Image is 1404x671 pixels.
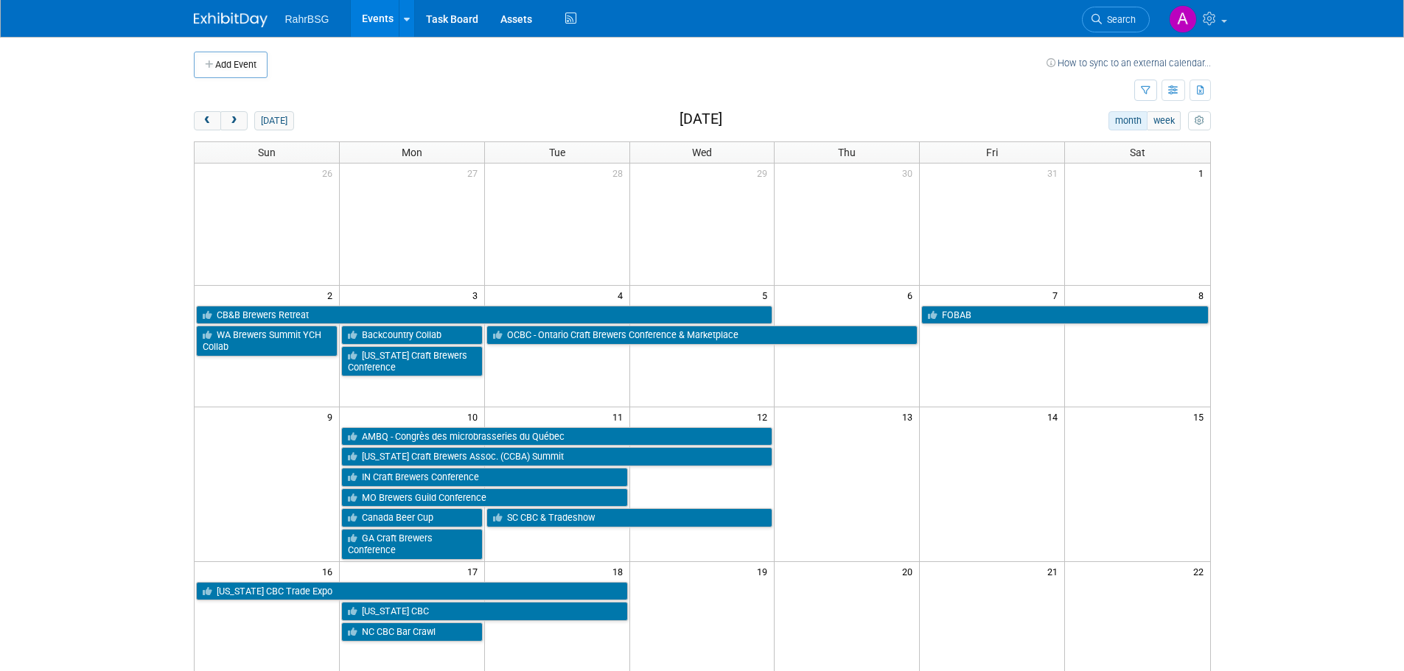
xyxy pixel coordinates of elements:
[402,147,422,158] span: Mon
[611,164,629,182] span: 28
[466,407,484,426] span: 10
[341,602,628,621] a: [US_STATE] CBC
[1188,111,1210,130] button: myCustomButton
[220,111,248,130] button: next
[611,562,629,580] span: 18
[901,164,919,182] span: 30
[486,326,918,345] a: OCBC - Ontario Craft Brewers Conference & Marketplace
[326,407,339,426] span: 9
[341,468,628,487] a: IN Craft Brewers Conference
[341,529,483,559] a: GA Craft Brewers Conference
[196,582,628,601] a: [US_STATE] CBC Trade Expo
[1046,407,1064,426] span: 14
[1197,286,1210,304] span: 8
[326,286,339,304] span: 2
[1130,147,1145,158] span: Sat
[285,13,329,25] span: RahrBSG
[466,562,484,580] span: 17
[341,488,628,507] a: MO Brewers Guild Conference
[549,147,565,158] span: Tue
[321,562,339,580] span: 16
[901,407,919,426] span: 13
[755,562,774,580] span: 19
[1102,14,1136,25] span: Search
[341,508,483,527] a: Canada Beer Cup
[321,164,339,182] span: 26
[1192,407,1210,426] span: 15
[341,346,483,376] a: [US_STATE] Craft Brewers Conference
[1047,57,1211,68] a: How to sync to an external calendar...
[616,286,629,304] span: 4
[486,508,773,527] a: SC CBC & Tradeshow
[341,622,483,642] a: NC CBC Bar Crawl
[986,147,998,158] span: Fri
[901,562,919,580] span: 20
[1046,164,1064,182] span: 31
[341,326,483,345] a: Backcountry Collab
[194,111,221,130] button: prev
[838,147,856,158] span: Thu
[1147,111,1181,130] button: week
[755,164,774,182] span: 29
[258,147,276,158] span: Sun
[692,147,712,158] span: Wed
[341,447,773,466] a: [US_STATE] Craft Brewers Assoc. (CCBA) Summit
[1082,7,1150,32] a: Search
[611,407,629,426] span: 11
[761,286,774,304] span: 5
[471,286,484,304] span: 3
[921,306,1208,325] a: FOBAB
[196,306,773,325] a: CB&B Brewers Retreat
[466,164,484,182] span: 27
[1108,111,1148,130] button: month
[1195,116,1204,126] i: Personalize Calendar
[1192,562,1210,580] span: 22
[341,427,773,446] a: AMBQ - Congrès des microbrasseries du Québec
[755,407,774,426] span: 12
[196,326,338,356] a: WA Brewers Summit YCH Collab
[1197,164,1210,182] span: 1
[1046,562,1064,580] span: 21
[194,52,268,78] button: Add Event
[1169,5,1197,33] img: Ashley Grotewold
[906,286,919,304] span: 6
[254,111,293,130] button: [DATE]
[1051,286,1064,304] span: 7
[194,13,268,27] img: ExhibitDay
[680,111,722,127] h2: [DATE]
